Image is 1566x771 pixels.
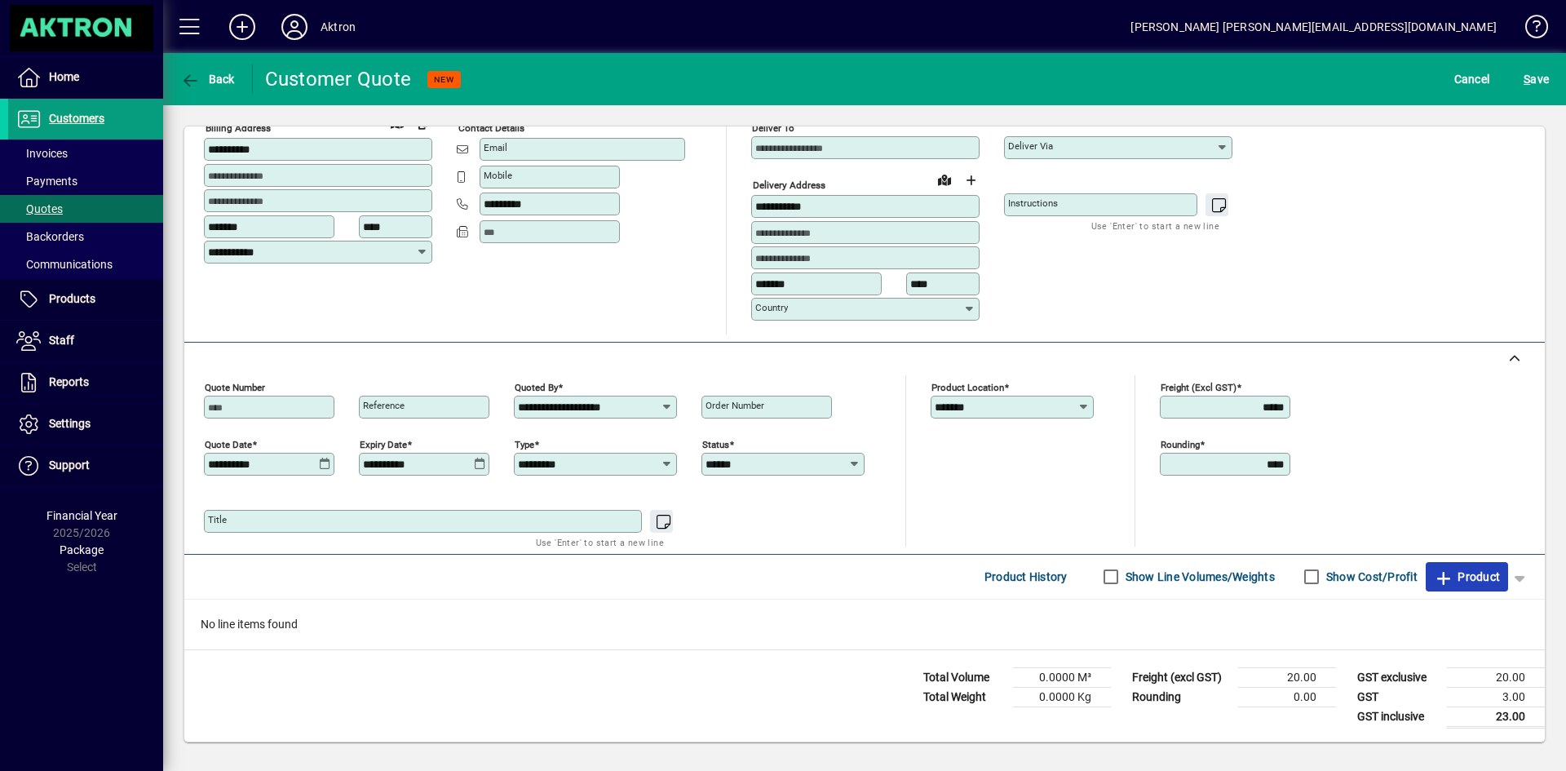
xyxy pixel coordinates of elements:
a: Invoices [8,140,163,167]
a: View on map [384,109,410,135]
a: Reports [8,362,163,403]
td: GST [1349,687,1447,707]
button: Add [216,12,268,42]
mat-label: Country [755,302,788,313]
span: Invoices [16,147,68,160]
mat-label: Mobile [484,170,512,181]
span: Backorders [16,230,84,243]
td: 23.00 [1447,707,1545,727]
span: Customers [49,112,104,125]
span: NEW [434,74,454,85]
span: Products [49,292,95,305]
td: 0.00 [1238,687,1336,707]
td: GST inclusive [1349,707,1447,727]
div: Aktron [321,14,356,40]
button: Profile [268,12,321,42]
mat-label: Type [515,438,534,450]
mat-label: Rounding [1161,438,1200,450]
button: Cancel [1450,64,1494,94]
a: Products [8,279,163,320]
span: Product [1434,564,1500,590]
mat-label: Quoted by [515,381,558,392]
a: Staff [8,321,163,361]
td: Freight (excl GST) [1124,667,1238,687]
button: Product History [978,562,1074,592]
td: 0.0000 Kg [1013,687,1111,707]
td: 20.00 [1447,667,1545,687]
a: Communications [8,250,163,278]
mat-label: Instructions [1008,197,1058,209]
span: S [1524,73,1530,86]
mat-label: Deliver via [1008,140,1053,152]
a: Knowledge Base [1513,3,1546,56]
td: Total Weight [915,687,1013,707]
mat-label: Status [702,438,729,450]
button: Save [1520,64,1553,94]
span: Payments [16,175,77,188]
td: 20.00 [1238,667,1336,687]
mat-label: Order number [706,400,764,411]
a: Backorders [8,223,163,250]
mat-label: Quote number [205,381,265,392]
span: Product History [984,564,1068,590]
mat-label: Product location [931,381,1004,392]
label: Show Cost/Profit [1323,569,1418,585]
td: GST exclusive [1349,667,1447,687]
td: 3.00 [1447,687,1545,707]
a: Home [8,57,163,98]
mat-label: Freight (excl GST) [1161,381,1236,392]
span: Quotes [16,202,63,215]
span: Communications [16,258,113,271]
span: Cancel [1454,66,1490,92]
mat-hint: Use 'Enter' to start a new line [1091,216,1219,235]
mat-hint: Use 'Enter' to start a new line [536,533,664,552]
td: 0.0000 M³ [1013,667,1111,687]
span: Settings [49,417,91,430]
mat-label: Email [484,142,507,153]
span: Home [49,70,79,83]
div: Customer Quote [265,66,412,92]
div: [PERSON_NAME] [PERSON_NAME][EMAIL_ADDRESS][DOMAIN_NAME] [1130,14,1497,40]
label: Show Line Volumes/Weights [1122,569,1275,585]
mat-label: Expiry date [360,438,407,450]
app-page-header-button: Back [163,64,253,94]
a: View on map [931,166,958,193]
a: Settings [8,404,163,445]
a: Payments [8,167,163,195]
span: Reports [49,375,89,388]
mat-label: Title [208,514,227,525]
span: Staff [49,334,74,347]
td: Total Volume [915,667,1013,687]
button: Copy to Delivery address [410,110,436,136]
span: Back [180,73,235,86]
mat-label: Deliver To [752,122,794,134]
span: ave [1524,66,1549,92]
mat-label: Reference [363,400,405,411]
button: Back [176,64,239,94]
span: Package [60,543,104,556]
div: No line items found [184,600,1545,649]
button: Choose address [958,167,984,193]
button: Product [1426,562,1508,592]
td: Rounding [1124,687,1238,707]
span: Support [49,459,90,472]
span: Financial Year [46,509,117,522]
mat-label: Quote date [205,438,252,450]
a: Support [8,445,163,486]
a: Quotes [8,195,163,223]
